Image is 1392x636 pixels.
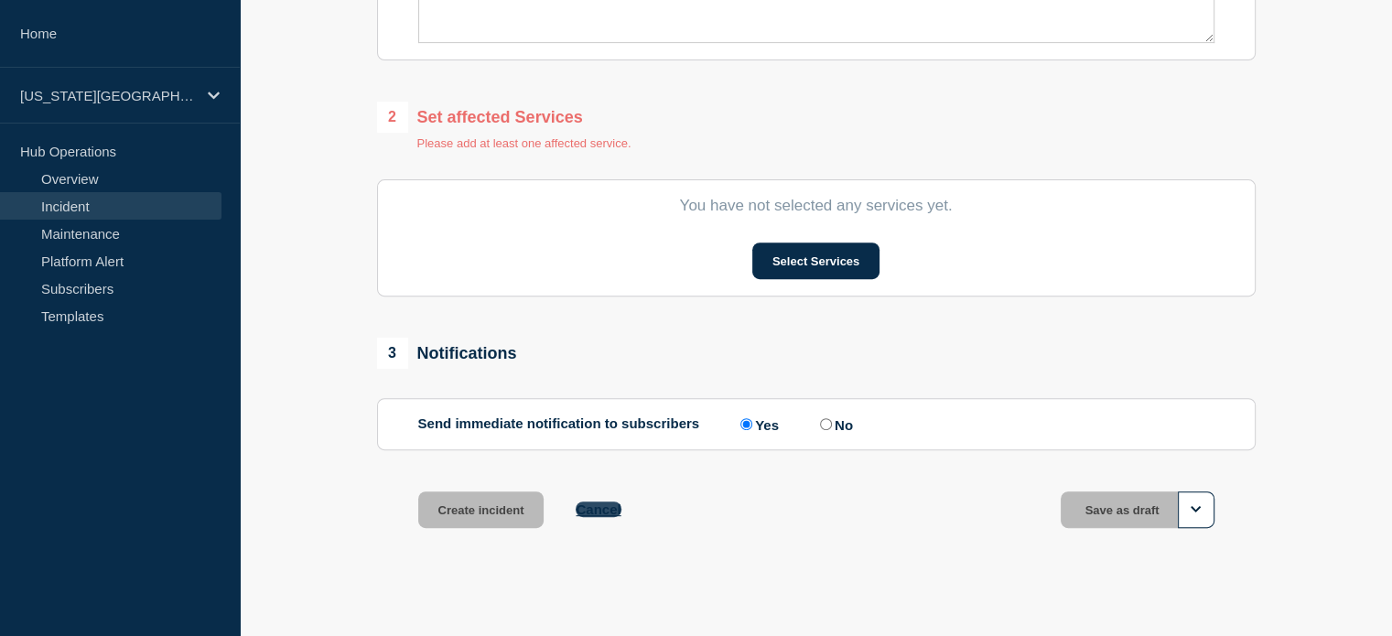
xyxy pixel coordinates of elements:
div: Send immediate notification to subscribers [418,415,1214,433]
div: Notifications [377,338,517,369]
span: 3 [377,338,408,369]
p: Send immediate notification to subscribers [418,415,700,433]
button: Save as draft [1061,491,1214,528]
span: 2 [377,102,408,133]
button: Cancel [576,501,620,517]
input: Yes [740,418,752,430]
button: Options [1178,491,1214,528]
div: Set affected Services [377,102,631,133]
label: Yes [736,415,779,433]
button: Select Services [752,243,879,279]
p: You have not selected any services yet. [418,197,1214,215]
input: No [820,418,832,430]
p: [US_STATE][GEOGRAPHIC_DATA] [20,88,196,103]
label: No [815,415,853,433]
button: Create incident [418,491,545,528]
p: Please add at least one affected service. [417,136,631,150]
